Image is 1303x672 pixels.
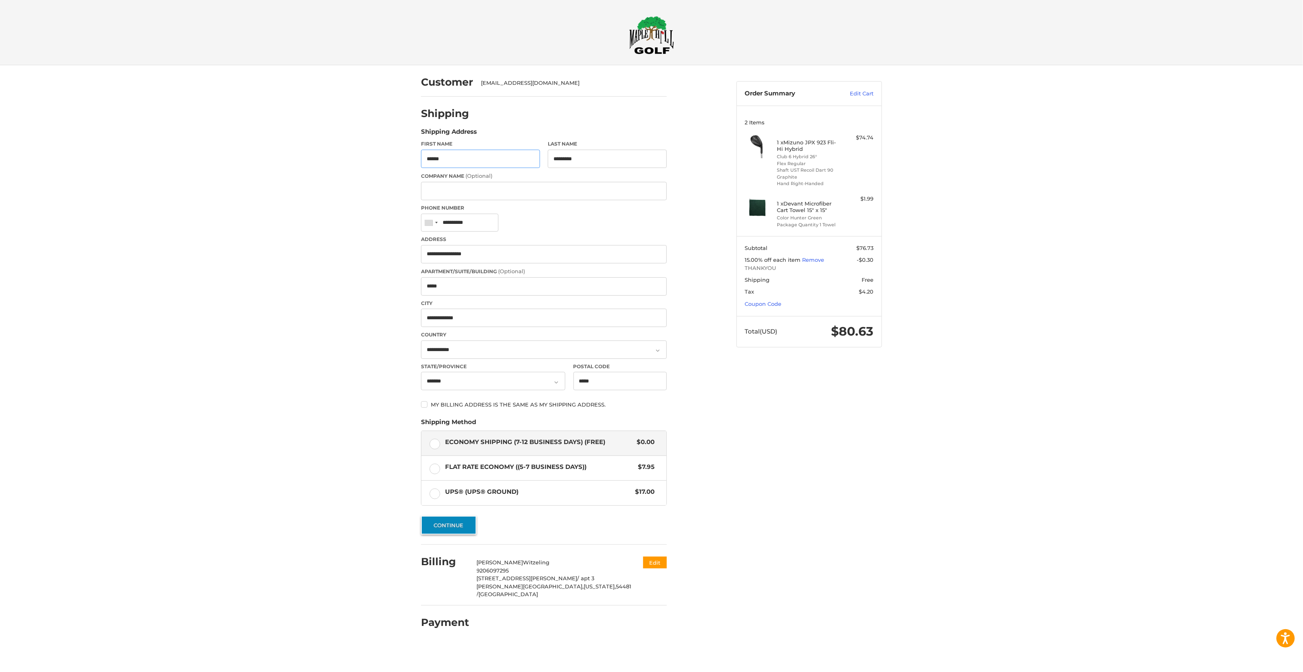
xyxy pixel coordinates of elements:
span: Free [862,276,874,283]
button: Edit [643,557,667,568]
span: $4.20 [859,288,874,295]
span: 15.00% off each item [745,256,803,263]
span: Subtotal [745,245,768,251]
li: Hand Right-Handed [777,180,840,187]
label: Apartment/Suite/Building [421,267,667,276]
div: $1.99 [842,195,874,203]
small: (Optional) [498,268,525,274]
span: / apt 3 [578,575,595,581]
span: [PERSON_NAME][GEOGRAPHIC_DATA], [477,583,584,590]
label: Postal Code [573,363,667,370]
div: [EMAIL_ADDRESS][DOMAIN_NAME] [481,79,659,87]
a: Coupon Code [745,301,782,307]
li: Club 6 Hybrid 26° [777,153,840,160]
span: -$0.30 [857,256,874,263]
h3: Order Summary [745,90,833,98]
span: Total (USD) [745,327,778,335]
span: [PERSON_NAME] [477,559,523,566]
h4: 1 x Devant Microfiber Cart Towel 15" x 15" [777,200,840,214]
img: Maple Hill Golf [629,16,674,54]
a: Remove [803,256,825,263]
small: (Optional) [465,172,492,179]
span: $76.73 [857,245,874,251]
h2: Billing [421,555,469,568]
span: Tax [745,288,754,295]
h3: 2 Items [745,119,874,126]
span: $17.00 [631,487,655,497]
span: [GEOGRAPHIC_DATA] [479,591,538,597]
span: $7.95 [634,462,655,472]
h2: Payment [421,616,469,629]
label: Company Name [421,172,667,180]
label: First Name [421,140,540,148]
li: Color Hunter Green [777,214,840,221]
li: Shaft UST Recoil Dart 90 Graphite [777,167,840,180]
h4: 1 x Mizuno JPX 923 Fli-Hi Hybrid [777,139,840,153]
label: Last Name [548,140,667,148]
span: Shipping [745,276,770,283]
div: $74.74 [842,134,874,142]
label: Address [421,236,667,243]
span: 9206097295 [477,567,509,574]
label: Country [421,331,667,338]
span: Flat Rate Economy ((5-7 Business Days)) [445,462,634,472]
label: City [421,300,667,307]
legend: Shipping Method [421,418,476,431]
span: [US_STATE], [584,583,616,590]
label: My billing address is the same as my shipping address. [421,401,667,408]
label: Phone Number [421,204,667,212]
span: Witzeling [523,559,550,566]
span: [STREET_ADDRESS][PERSON_NAME] [477,575,578,581]
a: Edit Cart [833,90,874,98]
legend: Shipping Address [421,127,477,140]
span: UPS® (UPS® Ground) [445,487,631,497]
span: Economy Shipping (7-12 Business Days) (Free) [445,438,633,447]
li: Package Quantity 1 Towel [777,221,840,228]
span: $80.63 [831,324,874,339]
label: State/Province [421,363,565,370]
button: Continue [421,516,476,535]
li: Flex Regular [777,160,840,167]
iframe: Google Customer Reviews [1236,650,1303,672]
span: THANKYOU [745,264,874,272]
h2: Shipping [421,107,469,120]
h2: Customer [421,76,473,88]
span: $0.00 [633,438,655,447]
